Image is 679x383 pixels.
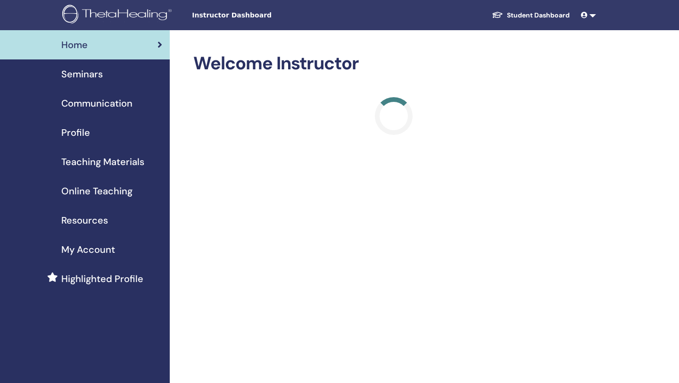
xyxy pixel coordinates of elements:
[492,11,503,19] img: graduation-cap-white.svg
[484,7,577,24] a: Student Dashboard
[62,5,175,26] img: logo.png
[61,67,103,81] span: Seminars
[61,213,108,227] span: Resources
[192,10,333,20] span: Instructor Dashboard
[61,242,115,257] span: My Account
[193,53,594,75] h2: Welcome Instructor
[61,184,132,198] span: Online Teaching
[61,272,143,286] span: Highlighted Profile
[61,125,90,140] span: Profile
[61,38,88,52] span: Home
[61,96,132,110] span: Communication
[61,155,144,169] span: Teaching Materials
